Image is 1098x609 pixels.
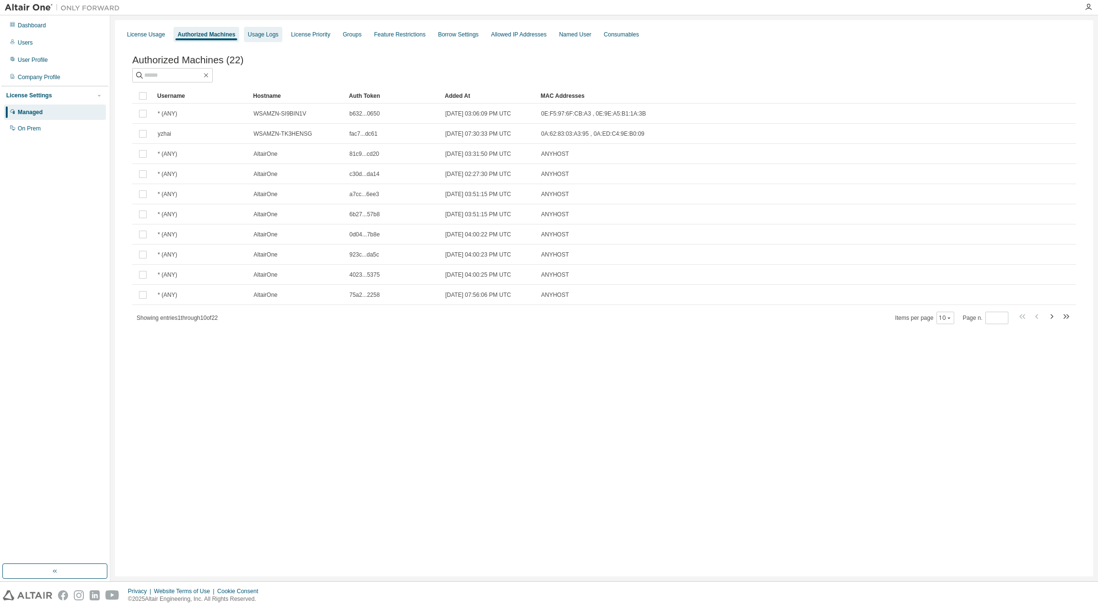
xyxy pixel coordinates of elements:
span: WSAMZN-TK3HENSG [254,130,312,138]
span: [DATE] 04:00:25 PM UTC [445,271,511,279]
span: AltairOne [254,190,277,198]
span: Page n. [963,312,1008,324]
div: Company Profile [18,73,60,81]
div: Users [18,39,33,47]
span: ANYHOST [541,211,569,218]
span: [DATE] 07:56:06 PM UTC [445,291,511,299]
span: 0d04...7b8e [349,231,380,238]
span: AltairOne [254,271,277,279]
img: facebook.svg [58,590,68,600]
div: Borrow Settings [438,31,479,38]
span: [DATE] 04:00:23 PM UTC [445,251,511,258]
div: Added At [445,88,533,104]
span: [DATE] 03:51:15 PM UTC [445,211,511,218]
span: AltairOne [254,211,277,218]
span: 81c9...cd20 [349,150,379,158]
span: c30d...da14 [349,170,380,178]
span: WSAMZN-SI9BIN1V [254,110,306,117]
div: User Profile [18,56,48,64]
p: © 2025 Altair Engineering, Inc. All Rights Reserved. [128,595,264,603]
span: AltairOne [254,150,277,158]
span: ANYHOST [541,231,569,238]
span: * (ANY) [158,170,177,178]
span: * (ANY) [158,291,177,299]
span: [DATE] 07:30:33 PM UTC [445,130,511,138]
div: Consumables [604,31,639,38]
span: * (ANY) [158,150,177,158]
span: ANYHOST [541,190,569,198]
img: altair_logo.svg [3,590,52,600]
span: ANYHOST [541,251,569,258]
span: 923c...da5c [349,251,379,258]
span: AltairOne [254,231,277,238]
div: On Prem [18,125,41,132]
button: 10 [939,314,952,322]
span: 6b27...57b8 [349,211,380,218]
span: Showing entries 1 through 10 of 22 [137,315,218,321]
div: License Usage [127,31,165,38]
span: [DATE] 04:00:22 PM UTC [445,231,511,238]
span: Items per page [895,312,954,324]
span: fac7...dc61 [349,130,378,138]
span: 0E:F5:97:6F:CB:A3 , 0E:9E:A5:B1:1A:3B [541,110,646,117]
span: * (ANY) [158,251,177,258]
span: 4023...5375 [349,271,380,279]
div: Username [157,88,245,104]
span: [DATE] 03:06:09 PM UTC [445,110,511,117]
div: Website Terms of Use [154,587,217,595]
img: Altair One [5,3,125,12]
div: Usage Logs [248,31,278,38]
img: instagram.svg [74,590,84,600]
div: Groups [343,31,361,38]
span: b632...0650 [349,110,380,117]
span: 75a2...2258 [349,291,380,299]
div: Privacy [128,587,154,595]
span: [DATE] 02:27:30 PM UTC [445,170,511,178]
span: a7cc...6ee3 [349,190,379,198]
div: Dashboard [18,22,46,29]
span: * (ANY) [158,211,177,218]
span: Authorized Machines (22) [132,55,243,66]
span: * (ANY) [158,110,177,117]
div: Managed [18,108,43,116]
span: * (ANY) [158,231,177,238]
span: AltairOne [254,251,277,258]
div: Hostname [253,88,341,104]
span: 0A:62:83:03:A3:95 , 0A:ED:C4:9E:B0:09 [541,130,644,138]
span: ANYHOST [541,170,569,178]
span: AltairOne [254,170,277,178]
span: * (ANY) [158,271,177,279]
span: [DATE] 03:31:50 PM UTC [445,150,511,158]
div: MAC Addresses [541,88,975,104]
span: [DATE] 03:51:15 PM UTC [445,190,511,198]
span: * (ANY) [158,190,177,198]
span: ANYHOST [541,150,569,158]
span: ANYHOST [541,271,569,279]
img: youtube.svg [105,590,119,600]
span: AltairOne [254,291,277,299]
div: Allowed IP Addresses [491,31,547,38]
div: Named User [559,31,591,38]
span: ANYHOST [541,291,569,299]
div: Feature Restrictions [374,31,426,38]
span: yzhai [158,130,171,138]
div: License Settings [6,92,52,99]
div: Cookie Consent [217,587,264,595]
div: Authorized Machines [177,31,235,38]
img: linkedin.svg [90,590,100,600]
div: Auth Token [349,88,437,104]
div: License Priority [291,31,330,38]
